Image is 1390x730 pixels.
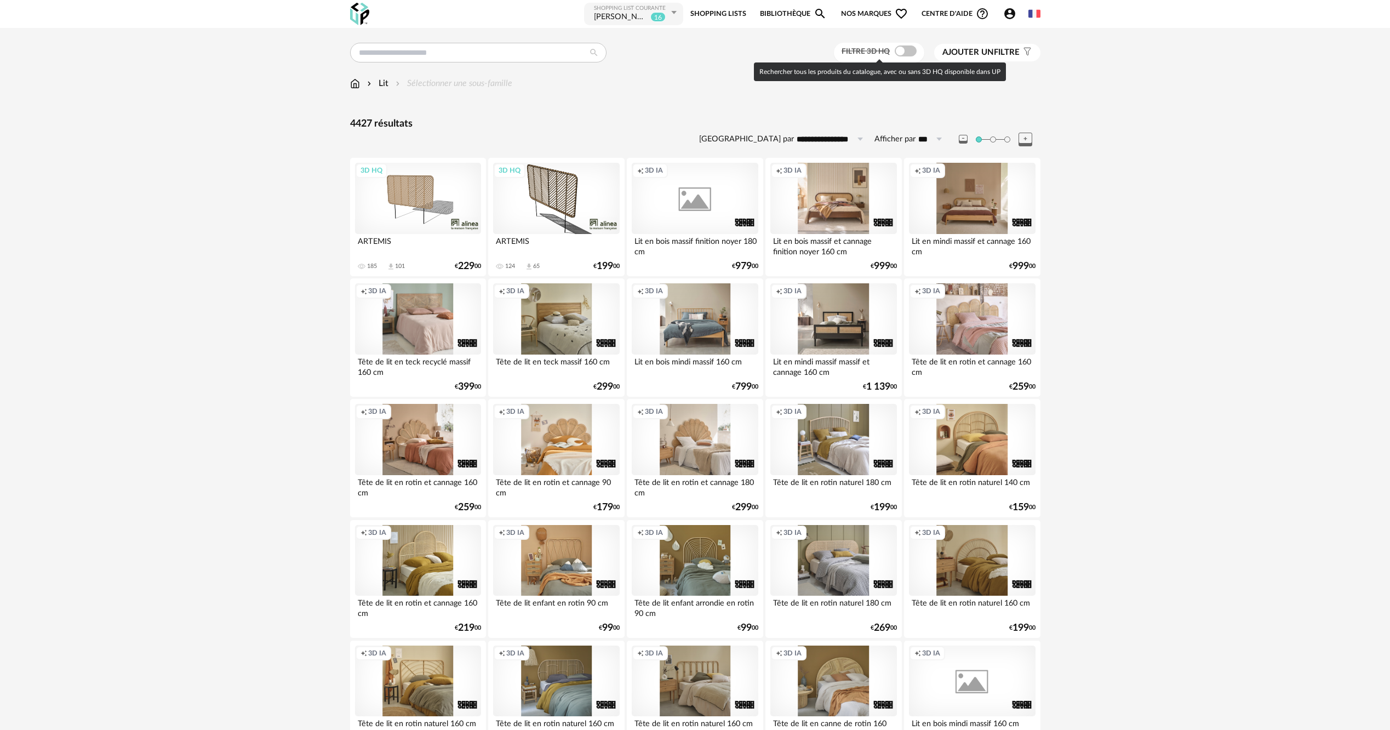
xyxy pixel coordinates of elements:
[909,355,1035,377] div: Tête de lit en rotin et cannage 160 cm
[632,234,758,256] div: Lit en bois massif finition noyer 180 cm
[1003,7,1016,20] span: Account Circle icon
[593,383,620,391] div: € 00
[627,520,763,638] a: Creation icon 3D IA Tête de lit enfant arrondie en rotin 90 cm €9900
[506,407,524,416] span: 3D IA
[841,2,908,26] span: Nos marques
[914,528,921,537] span: Creation icon
[904,158,1040,276] a: Creation icon 3D IA Lit en mindi massif et cannage 160 cm €99900
[914,649,921,658] span: Creation icon
[493,475,619,497] div: Tête de lit en rotin et cannage 90 cm
[874,263,890,270] span: 999
[770,475,896,497] div: Tête de lit en rotin naturel 180 cm
[754,62,1006,81] div: Rechercher tous les produits du catalogue, avec ou sans 3D HQ disponible dans UP
[783,528,802,537] span: 3D IA
[632,355,758,377] div: Lit en bois mindi massif 160 cm
[765,158,901,276] a: Creation icon 3D IA Lit en bois massif et cannage finition noyer 160 cm €99900
[732,504,758,511] div: € 00
[776,528,782,537] span: Creation icon
[350,520,486,638] a: Creation icon 3D IA Tête de lit en rotin et cannage 160 cm €21900
[350,77,360,90] img: svg+xml;base64,PHN2ZyB3aWR0aD0iMTYiIGhlaWdodD0iMTciIHZpZXdCb3g9IjAgMCAxNiAxNyIgZmlsbD0ibm9uZSIgeG...
[368,528,386,537] span: 3D IA
[690,2,746,26] a: Shopping Lists
[760,2,827,26] a: BibliothèqueMagnify icon
[645,407,663,416] span: 3D IA
[874,624,890,632] span: 269
[922,287,940,295] span: 3D IA
[387,263,395,271] span: Download icon
[488,399,624,517] a: Creation icon 3D IA Tête de lit en rotin et cannage 90 cm €17900
[776,287,782,295] span: Creation icon
[1028,8,1040,20] img: fr
[593,504,620,511] div: € 00
[1003,7,1021,20] span: Account Circle icon
[637,649,644,658] span: Creation icon
[458,504,474,511] span: 259
[765,399,901,517] a: Creation icon 3D IA Tête de lit en rotin naturel 180 cm €19900
[350,278,486,397] a: Creation icon 3D IA Tête de lit en teck recyclé massif 160 cm €39900
[863,383,897,391] div: € 00
[632,596,758,618] div: Tête de lit enfant arrondie en rotin 90 cm
[602,624,613,632] span: 99
[645,649,663,658] span: 3D IA
[506,528,524,537] span: 3D IA
[361,649,367,658] span: Creation icon
[637,287,644,295] span: Creation icon
[735,263,752,270] span: 979
[765,278,901,397] a: Creation icon 3D IA Lit en mindi massif massif et cannage 160 cm €1 13900
[493,596,619,618] div: Tête de lit enfant en rotin 90 cm
[874,504,890,511] span: 199
[494,163,525,178] div: 3D HQ
[395,263,405,270] div: 101
[499,649,505,658] span: Creation icon
[506,287,524,295] span: 3D IA
[783,287,802,295] span: 3D IA
[599,624,620,632] div: € 00
[350,3,369,25] img: OXP
[922,528,940,537] span: 3D IA
[488,278,624,397] a: Creation icon 3D IA Tête de lit en teck massif 160 cm €29900
[904,278,1040,397] a: Creation icon 3D IA Tête de lit en rotin et cannage 160 cm €25900
[350,399,486,517] a: Creation icon 3D IA Tête de lit en rotin et cannage 160 cm €25900
[597,504,613,511] span: 179
[914,287,921,295] span: Creation icon
[776,649,782,658] span: Creation icon
[1013,624,1029,632] span: 199
[732,383,758,391] div: € 00
[914,407,921,416] span: Creation icon
[645,287,663,295] span: 3D IA
[783,649,802,658] span: 3D IA
[493,234,619,256] div: ARTEMIS
[361,407,367,416] span: Creation icon
[922,166,940,175] span: 3D IA
[597,263,613,270] span: 199
[365,77,388,90] div: Lit
[650,12,666,22] sup: 16
[594,12,648,23] div: NATHAN 03
[499,407,505,416] span: Creation icon
[488,158,624,276] a: 3D HQ ARTEMIS 124 Download icon 65 €19900
[814,7,827,20] span: Magnify icon
[361,528,367,537] span: Creation icon
[922,407,940,416] span: 3D IA
[355,234,481,256] div: ARTEMIS
[783,407,802,416] span: 3D IA
[627,158,763,276] a: Creation icon 3D IA Lit en bois massif finition noyer 180 cm €97900
[976,7,989,20] span: Help Circle Outline icon
[597,383,613,391] span: 299
[458,263,474,270] span: 229
[627,278,763,397] a: Creation icon 3D IA Lit en bois mindi massif 160 cm €79900
[594,5,668,12] div: Shopping List courante
[942,48,994,56] span: Ajouter un
[1020,47,1032,58] span: Filter icon
[904,399,1040,517] a: Creation icon 3D IA Tête de lit en rotin naturel 140 cm €15900
[593,263,620,270] div: € 00
[699,134,794,145] label: [GEOGRAPHIC_DATA] par
[458,624,474,632] span: 219
[871,624,897,632] div: € 00
[909,234,1035,256] div: Lit en mindi massif et cannage 160 cm
[904,520,1040,638] a: Creation icon 3D IA Tête de lit en rotin naturel 160 cm €19900
[1009,383,1036,391] div: € 00
[776,407,782,416] span: Creation icon
[350,118,1040,130] div: 4427 résultats
[765,520,901,638] a: Creation icon 3D IA Tête de lit en rotin naturel 180 cm €26900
